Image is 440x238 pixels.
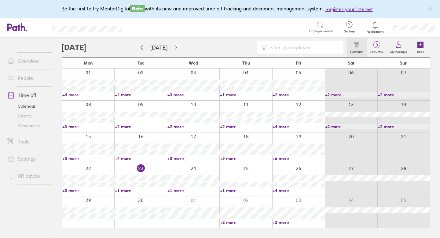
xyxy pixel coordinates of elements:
span: Beta [130,5,145,12]
a: 0Requests [367,38,387,57]
a: +2 more [378,92,430,98]
span: Thu [242,61,250,65]
span: Sat [348,61,354,65]
a: History [2,111,52,121]
a: Overview [2,55,52,67]
a: +3 more [62,124,114,129]
span: Wed [189,61,198,65]
button: [DATE] [145,43,172,53]
a: Tools [2,136,52,148]
a: +1 more [115,188,167,193]
a: +2 more [325,92,377,98]
a: +3 more [167,156,219,161]
span: 0 [367,43,387,47]
a: +2 more [167,124,219,129]
a: +1 more [167,188,219,193]
span: Fri [296,61,301,65]
a: +3 more [62,188,114,193]
a: Settings [2,153,52,165]
a: Calendar [346,38,367,57]
a: My holidays [387,38,411,57]
a: +4 more [62,92,114,98]
span: Get help [339,30,359,33]
a: +4 more [115,156,167,161]
a: +2 more [220,220,272,225]
a: Book [411,38,430,57]
a: People [2,72,52,84]
a: +5 more [220,156,272,161]
span: Notifications [365,30,385,34]
a: +2 more [325,124,377,129]
a: +1 more [220,92,272,98]
a: +3 more [62,156,114,161]
label: My holidays [387,48,411,54]
div: Be the first to try MentorDigital with its new and improved time off tracking and document manage... [61,5,379,13]
label: Calendar [346,48,367,54]
a: +2 more [273,92,324,98]
a: +4 more [273,124,324,129]
a: +2 more [115,92,167,98]
span: Tue [137,61,145,65]
a: Allowances [2,121,52,131]
a: +1 more [220,188,272,193]
a: +2 more [273,220,324,225]
span: Mon [84,61,93,65]
a: +6 more [273,156,324,161]
label: Book [413,48,428,54]
a: +3 more [167,92,219,98]
a: +4 more [273,188,324,193]
button: Register your interest [325,6,373,13]
a: +2 more [115,124,167,129]
a: Notifications [365,21,385,34]
a: Time off [2,89,52,101]
label: Requests [367,48,387,54]
span: Sun [400,61,408,65]
a: Calendar [2,101,52,111]
input: Filter by employee [267,42,339,53]
a: HR advice [2,170,52,182]
div: Search [139,24,154,30]
a: +2 more [378,124,430,129]
a: +2 more [220,124,272,129]
span: Employee search [309,29,333,33]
